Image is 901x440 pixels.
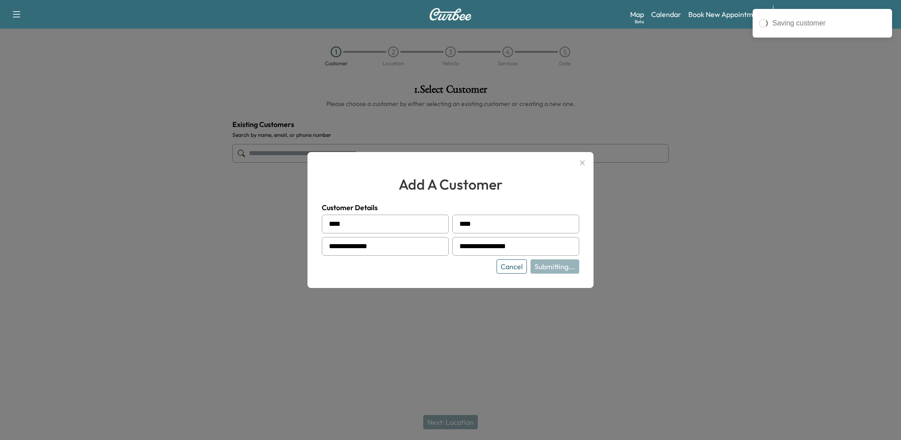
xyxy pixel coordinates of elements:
a: MapBeta [630,9,644,20]
div: Beta [635,18,644,25]
h2: add a customer [322,173,579,195]
a: Calendar [651,9,681,20]
a: Book New Appointment [688,9,764,20]
div: Saving customer [772,18,886,29]
button: Cancel [497,259,527,274]
img: Curbee Logo [429,8,472,21]
h4: Customer Details [322,202,579,213]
